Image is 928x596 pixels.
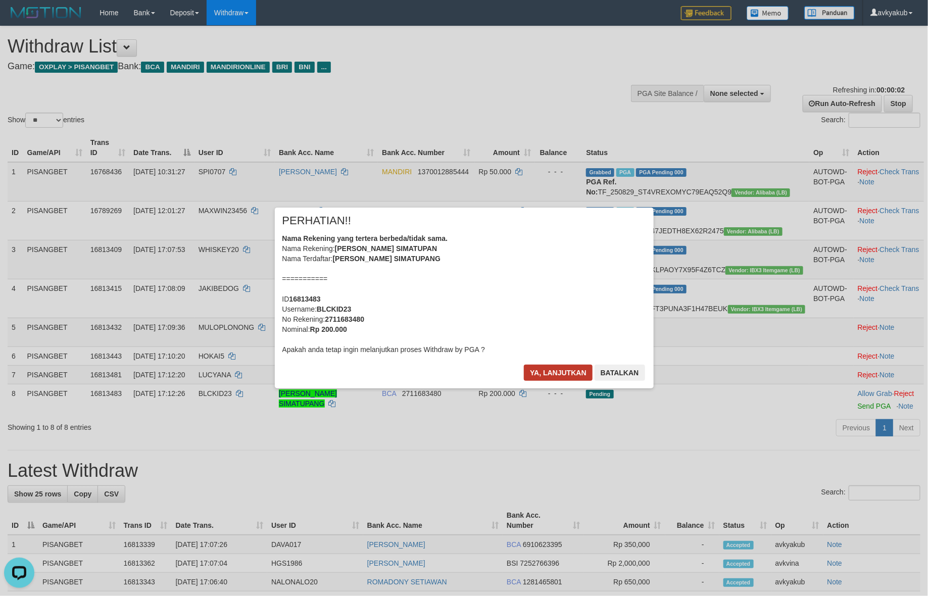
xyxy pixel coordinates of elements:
b: Rp 200.000 [310,325,347,333]
b: 2711683480 [325,315,364,323]
b: 16813483 [289,295,321,303]
button: Open LiveChat chat widget [4,4,34,34]
b: BLCKID23 [317,305,351,313]
div: Nama Rekening: Nama Terdaftar: =========== ID Username: No Rekening: Nominal: Apakah anda tetap i... [282,233,646,355]
button: Ya, lanjutkan [524,365,593,381]
button: Batalkan [595,365,645,381]
b: [PERSON_NAME] SIMATUPANG [333,255,441,263]
span: PERHATIAN!! [282,216,352,226]
b: [PERSON_NAME] SIMATUPAN [335,244,437,253]
b: Nama Rekening yang tertera berbeda/tidak sama. [282,234,448,242]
